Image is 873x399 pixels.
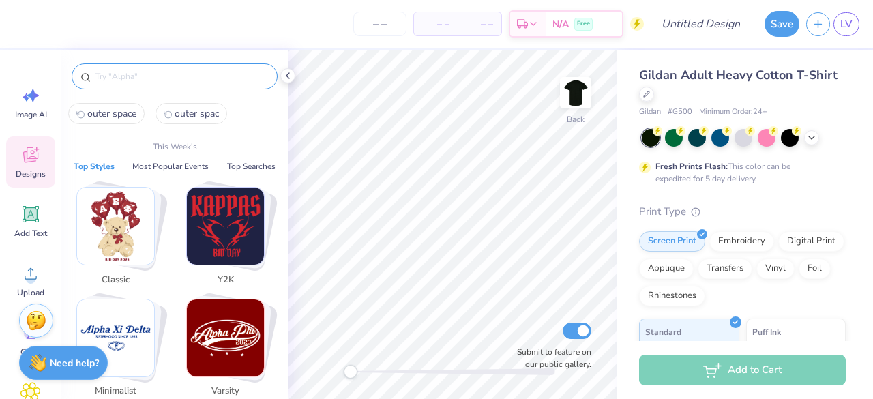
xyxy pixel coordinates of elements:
[509,346,591,370] label: Submit to feature on our public gallery.
[567,113,585,125] div: Back
[187,188,264,265] img: Y2K
[778,231,844,252] div: Digital Print
[756,258,795,279] div: Vinyl
[153,141,197,153] p: This Week's
[156,103,227,124] button: outer spac1
[699,106,767,118] span: Minimum Order: 24 +
[187,299,264,376] img: Varsity
[698,258,752,279] div: Transfers
[16,168,46,179] span: Designs
[840,16,853,32] span: LV
[639,286,705,306] div: Rhinestones
[645,325,681,339] span: Standard
[422,17,449,31] span: – –
[562,79,589,106] img: Back
[344,365,357,379] div: Accessibility label
[799,258,831,279] div: Foil
[639,231,705,252] div: Screen Print
[70,160,119,173] button: Top Styles
[14,228,47,239] span: Add Text
[87,107,136,120] span: outer space
[577,19,590,29] span: Free
[178,187,281,292] button: Stack Card Button Y2K
[77,299,154,376] img: Minimalist
[50,357,99,370] strong: Need help?
[709,231,774,252] div: Embroidery
[203,274,248,287] span: Y2K
[466,17,493,31] span: – –
[353,12,406,36] input: – –
[15,109,47,120] span: Image AI
[655,160,823,185] div: This color can be expedited for 5 day delivery.
[93,274,138,287] span: Classic
[639,67,838,83] span: Gildan Adult Heavy Cotton T-Shirt
[765,11,799,37] button: Save
[655,161,728,172] strong: Fresh Prints Flash:
[223,160,280,173] button: Top Searches
[77,188,154,265] img: Classic
[128,160,213,173] button: Most Popular Events
[68,103,145,124] button: outer space0
[94,70,269,83] input: Try "Alpha"
[668,106,692,118] span: # G500
[833,12,859,36] a: LV
[639,106,661,118] span: Gildan
[651,10,751,38] input: Untitled Design
[639,258,694,279] div: Applique
[68,187,171,292] button: Stack Card Button Classic
[752,325,781,339] span: Puff Ink
[93,385,138,398] span: Minimalist
[639,204,846,220] div: Print Type
[552,17,569,31] span: N/A
[17,287,44,298] span: Upload
[175,107,219,120] span: outer spac
[203,385,248,398] span: Varsity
